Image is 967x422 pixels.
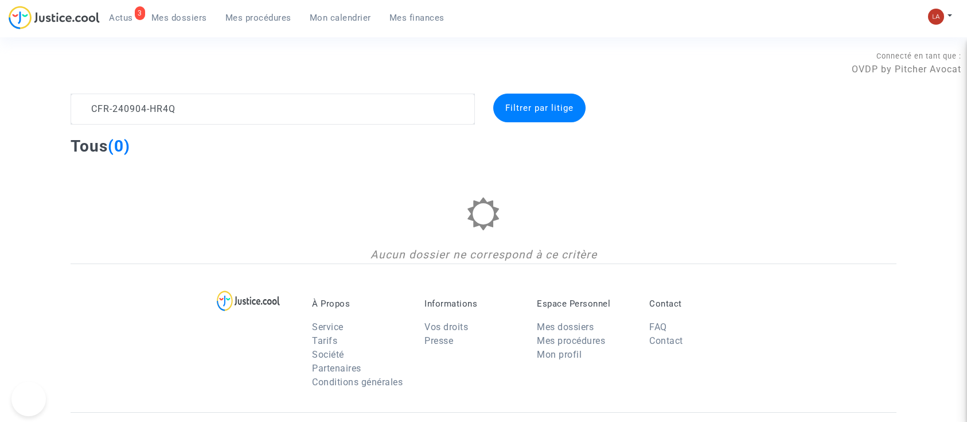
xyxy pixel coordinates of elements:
a: Tarifs [312,335,337,346]
span: (0) [108,137,130,156]
p: À Propos [312,299,407,309]
a: Presse [424,335,453,346]
a: Mon profil [537,349,582,360]
a: Mon calendrier [301,9,380,26]
span: Mes finances [389,13,444,23]
a: Partenaires [312,363,361,374]
div: 3 [135,6,145,20]
img: jc-logo.svg [9,6,100,29]
a: Mes procédures [537,335,605,346]
a: 3Actus [100,9,142,26]
p: Espace Personnel [537,299,632,309]
a: Mes dossiers [142,9,216,26]
a: FAQ [649,322,667,332]
a: Conditions générales [312,377,403,388]
span: Filtrer par litige [505,103,574,113]
a: Vos droits [424,322,468,332]
a: Mes procédures [216,9,301,26]
a: Société [312,349,344,360]
span: Mes procédures [225,13,291,23]
p: Contact [649,299,744,309]
a: Mes finances [380,9,454,26]
span: Connecté en tant que : [876,52,961,60]
span: Mon calendrier [310,13,371,23]
p: Informations [424,299,520,309]
a: Contact [649,335,683,346]
span: Actus [109,13,133,23]
div: Aucun dossier ne correspond à ce critère [71,247,896,264]
img: logo-lg.svg [217,291,280,311]
a: Mes dossiers [537,322,594,332]
span: Mes dossiers [151,13,207,23]
img: 3f9b7d9779f7b0ffc2b90d026f0682a9 [928,9,944,25]
span: Tous [71,137,108,156]
iframe: Help Scout Beacon - Open [11,382,46,416]
a: Service [312,322,344,332]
